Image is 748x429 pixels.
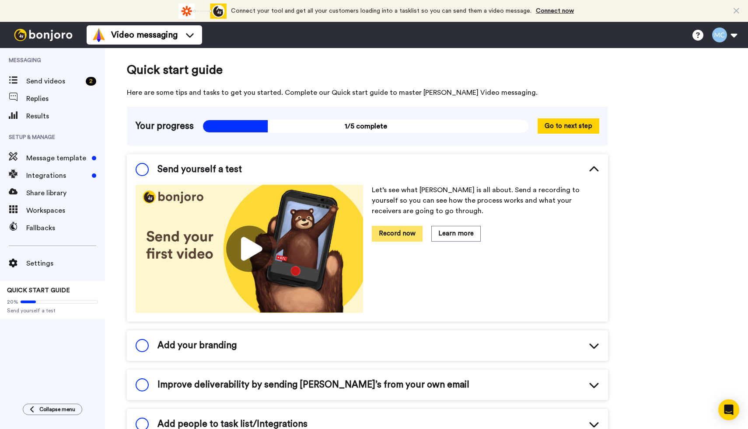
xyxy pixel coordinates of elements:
span: Collapse menu [39,406,75,413]
div: Open Intercom Messenger [718,399,739,420]
span: QUICK START GUIDE [7,287,70,294]
span: Message template [26,153,88,163]
div: animation [178,3,227,19]
span: Here are some tips and tasks to get you started. Complete our Quick start guide to master [PERSON... [127,87,608,98]
span: Quick start guide [127,61,608,79]
span: Integrations [26,170,88,181]
span: Replies [26,93,105,104]
span: 1/5 complete [203,120,529,133]
span: Video messaging [111,29,178,41]
span: Add your branding [157,339,237,352]
button: Learn more [431,226,481,241]
button: Collapse menu [23,404,82,415]
span: Fallbacks [26,223,105,233]
img: vm-color.svg [92,28,106,42]
span: Send videos [26,76,82,86]
span: Results [26,111,105,121]
button: Go to next step [538,118,599,134]
span: Your progress [136,120,194,133]
span: Connect your tool and get all your customers loading into a tasklist so you can send them a video... [231,8,531,14]
a: Connect now [536,8,574,14]
span: Share library [26,188,105,198]
span: Settings [26,258,105,269]
div: 2 [86,77,96,86]
img: 178eb3909c0dc23ce44563bdb6dc2c11.jpg [136,185,363,313]
span: Workspaces [26,205,105,216]
span: Improve deliverability by sending [PERSON_NAME]’s from your own email [157,378,469,391]
span: Send yourself a test [7,307,98,314]
span: Send yourself a test [157,163,242,176]
span: 20% [7,298,18,305]
img: bj-logo-header-white.svg [10,29,76,41]
button: Record now [372,226,423,241]
p: Let’s see what [PERSON_NAME] is all about. Send a recording to yourself so you can see how the pr... [372,185,599,216]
